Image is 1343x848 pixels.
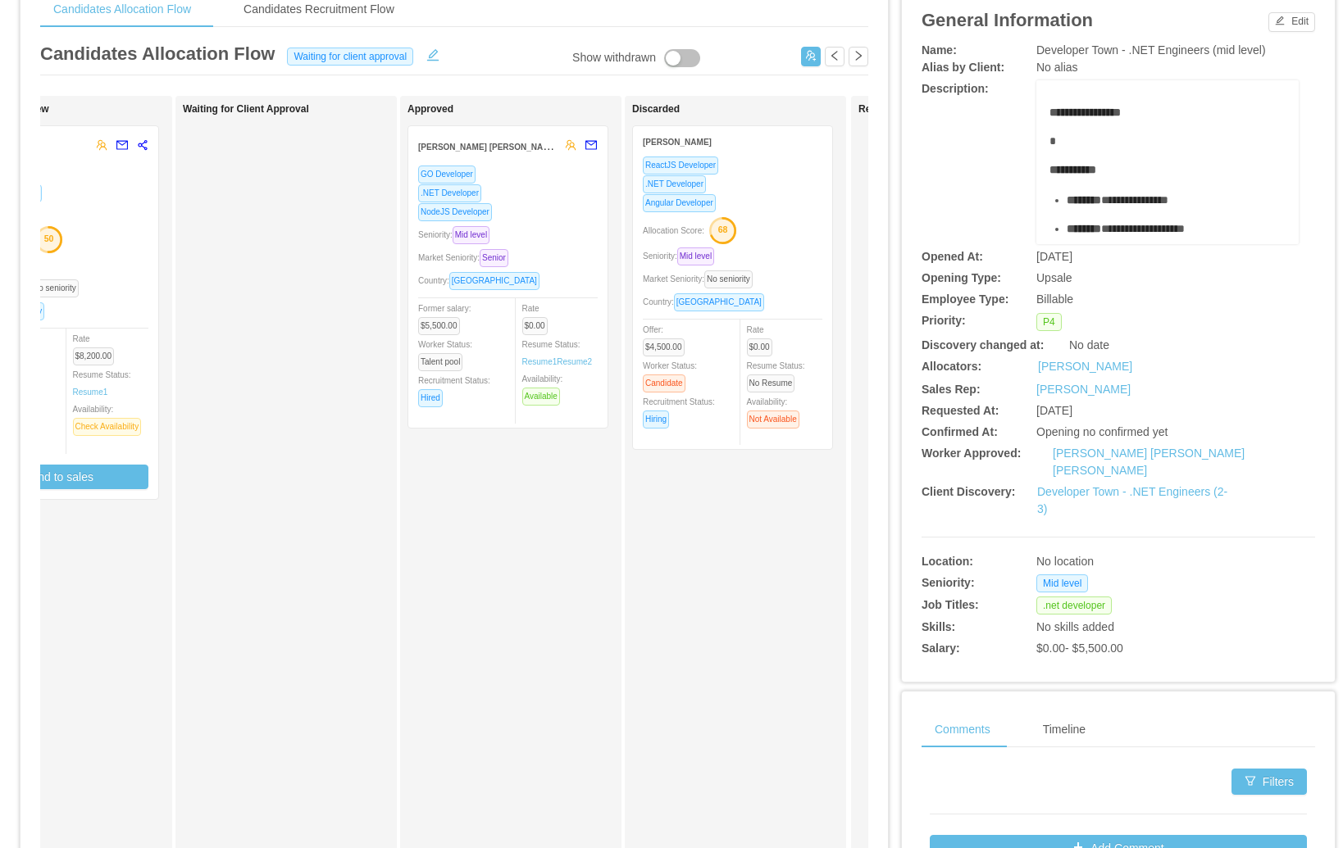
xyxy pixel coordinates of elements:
span: NodeJS Developer [418,203,492,221]
span: Rate [522,304,554,330]
div: Show withdrawn [572,49,656,67]
b: Requested At: [922,404,999,417]
span: $0.00 [522,317,548,335]
span: Angular Developer [643,194,716,212]
article: Candidates Allocation Flow [40,40,275,67]
span: No date [1069,338,1109,351]
span: Recruitment Status: [643,397,715,424]
span: Country: [643,297,771,306]
span: $0.00 - $5,500.00 [1036,642,1123,655]
span: Hiring [643,410,669,429]
article: General Information [922,7,1093,34]
span: Market Seniority: [418,253,515,262]
b: Job Titles: [922,598,979,611]
span: $0.00 [747,338,772,356]
b: Description: [922,82,989,95]
span: team [96,139,107,151]
div: rdw-editor [1049,104,1286,268]
button: icon: left [825,47,844,66]
b: Priority: [922,314,966,327]
button: mail [576,133,598,159]
span: Mid level [453,226,489,244]
strong: [PERSON_NAME] [PERSON_NAME] [PERSON_NAME] [418,139,629,152]
span: .NET Developer [418,184,481,202]
b: Worker Approved: [922,447,1021,460]
a: [PERSON_NAME] [1036,383,1131,396]
b: Salary: [922,642,960,655]
h1: Discarded [632,103,862,116]
span: Check Availability [73,418,142,436]
span: Worker Status: [418,340,472,366]
b: Client Discovery: [922,485,1015,498]
b: Opened At: [922,250,983,263]
b: Alias by Client: [922,61,1004,74]
span: Candidate [643,374,685,392]
span: Worker Status: [643,361,697,388]
span: .net developer [1036,596,1112,614]
span: No Resume [747,374,795,392]
button: icon: usergroup-add [801,47,821,66]
button: icon: right [849,47,868,66]
span: Billable [1036,292,1073,306]
span: Resume Status: [73,370,131,397]
a: Resume2 [557,356,592,368]
span: Waiting for client approval [287,48,413,66]
button: mail [107,133,129,159]
span: Mid level [1036,574,1088,592]
span: Developer Town - .NET Engineers (mid level) [1036,43,1266,57]
span: Resume Status: [522,340,593,366]
button: icon: editEdit [1268,12,1315,32]
span: Available [522,388,560,406]
b: Employee Type: [922,292,1008,306]
span: Mid level [677,247,714,265]
text: 68 [718,224,728,234]
span: Rate [73,334,121,361]
b: Skills: [922,620,955,633]
span: No alias [1036,61,1078,74]
h1: Rejected [858,103,1088,116]
span: P4 [1036,313,1062,331]
span: Seniority: [418,230,496,239]
b: Location: [922,555,973,568]
span: Not Available [747,410,799,429]
span: Availability: [73,405,148,431]
span: Hired [418,389,443,407]
b: Seniority: [922,576,975,589]
span: $5,500.00 [418,317,460,335]
b: Sales Rep: [922,383,981,396]
span: Availability: [747,397,806,424]
span: [GEOGRAPHIC_DATA] [674,293,764,311]
span: Availability: [522,374,567,401]
h1: Approved [407,103,637,116]
span: Recruitment Status: [418,376,490,402]
div: Comments [922,711,1004,748]
span: [DATE] [1036,250,1072,263]
b: Confirmed At: [922,425,998,438]
a: Developer Town - .NET Engineers (2-3) [1037,485,1227,515]
span: Talent pool [418,353,462,371]
div: rdw-wrapper [1036,80,1299,244]
span: $4,500.00 [643,338,685,356]
b: Allocators: [922,360,981,373]
span: No seniority [30,279,79,297]
span: Senior [480,249,508,267]
span: [GEOGRAPHIC_DATA] [449,272,539,290]
span: Resume Status: [747,361,805,388]
span: Upsale [1036,271,1072,284]
span: .NET Developer [643,175,706,193]
span: Market Seniority: [643,274,759,283]
button: 50 [30,225,63,252]
span: Seniority: [643,252,721,261]
h1: Waiting for Client Approval [183,103,412,116]
b: Discovery changed at: [922,338,1044,351]
button: 68 [704,216,737,243]
b: Opening Type: [922,271,1001,284]
div: Timeline [1030,711,1099,748]
span: GO Developer [418,166,476,184]
button: icon: edit [420,45,446,61]
a: Resume1 [522,356,558,368]
button: icon: filterFilters [1231,769,1307,795]
span: Country: [418,276,546,285]
text: 50 [44,234,54,243]
span: team [565,139,576,151]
